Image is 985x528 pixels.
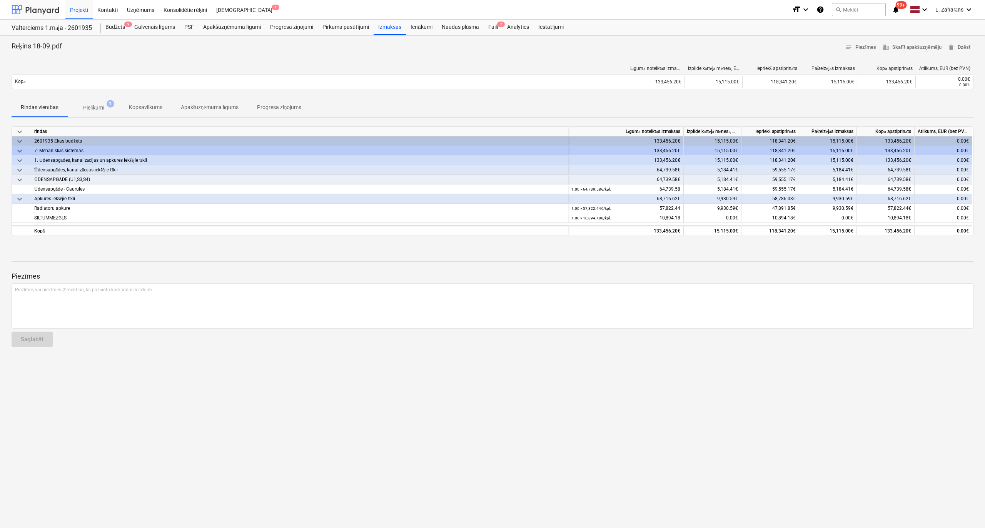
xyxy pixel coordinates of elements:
div: 133,456.20€ [858,76,915,88]
div: Kopā [31,226,568,235]
div: 15,115.00€ [684,226,741,235]
span: keyboard_arrow_down [15,175,24,184]
a: Budžets9 [101,20,130,35]
div: 57,822.44 [571,204,680,213]
div: 0.00€ [915,175,972,184]
a: Apakšuzņēmuma līgumi [199,20,265,35]
div: Kopā apstiprināts [861,66,913,71]
div: 64,739.58€ [568,175,684,184]
span: 2601935 Ēkas budžets [34,138,82,144]
span: 10,894.18€ [888,215,911,221]
span: ŪDENSAPGĀDE (U1,S3,S4) [34,177,90,182]
div: 0.00€ [915,146,972,156]
span: 64,739.58€ [888,186,911,192]
div: 0.00€ [918,184,969,194]
span: 1 [107,100,114,108]
div: 9,930.59€ [684,194,741,204]
div: 118,341.20€ [741,156,799,165]
div: 133,456.20€ [857,136,915,146]
div: Izpilde kārtējā mēnesī, EUR (bez PVN) [688,66,740,71]
div: 133,456.20€ [568,226,684,235]
span: keyboard_arrow_down [15,146,24,156]
span: Apkures iekšējie tīkli [34,196,75,201]
div: Kopā apstiprināts [857,127,915,136]
div: 15,115.00€ [684,136,741,146]
button: Piezīmes [842,42,879,53]
div: 64,739.58€ [857,175,915,184]
i: notifications [892,5,900,14]
div: Budžets [101,20,130,35]
span: business [882,44,889,51]
span: Skatīt apakšuzņēmēju [882,43,942,52]
a: Naudas plūsma [437,20,484,35]
small: 1.00 × 64,739.58€ / kpl. [571,187,611,191]
a: PSF [180,20,199,35]
div: 5,184.41€ [799,175,857,184]
div: Izpilde kārtējā mēnesī, EUR (bez PVN) [684,127,741,136]
div: 133,456.20€ [568,136,684,146]
a: Progresa ziņojumi [265,20,318,35]
div: Pirkuma pasūtījumi [318,20,374,35]
a: Analytics [503,20,534,35]
div: 5,184.41€ [684,165,741,175]
span: keyboard_arrow_down [15,166,24,175]
div: 59,555.17€ [741,175,799,184]
div: 15,115.00€ [799,156,857,165]
div: Chat Widget [947,491,985,528]
p: Rēķins 18-09.pdf [12,42,62,51]
div: 118,341.20€ [741,136,799,146]
div: Iepriekš apstiprināts [741,127,799,136]
div: 64,739.58 [571,184,680,194]
div: 5,184.41€ [684,184,741,194]
div: 15,115.00€ [799,146,857,156]
div: rindas [31,127,568,136]
p: Progresa ziņojums [257,103,301,111]
p: Rindas vienības [21,103,58,111]
small: 1.00 × 57,822.44€ / kpl. [571,206,611,211]
div: 15,115.00€ [799,136,857,146]
div: 9,930.59€ [799,194,857,204]
div: 133,456.20€ [857,146,915,156]
i: keyboard_arrow_down [920,5,929,14]
div: 64,739.58€ [857,165,915,175]
div: 0.00€ [684,213,741,223]
span: 1. Ūdensapgādes, kanalizācijas un apkures iekšējie tīkli [34,158,147,163]
button: Skatīt apakšuzņēmēju [879,42,945,53]
div: 10,894.18 [571,213,680,223]
div: 0.00€ [799,213,857,223]
span: Ūdensapgādes, kanalizācijas iekšējie tīkli [34,167,118,173]
a: Izmaksas [374,20,406,35]
span: 7- Mehaniskās sistēmas [34,148,83,153]
div: Līgumā noteiktās izmaksas [630,66,682,71]
div: 15,115.00€ [684,146,741,156]
div: 0.00€ [918,213,969,223]
i: Zināšanu pamats [816,5,824,14]
small: 0.00% [959,83,970,87]
span: SILTUMMEZGLS [34,215,67,221]
button: Dzēst [945,42,973,53]
div: 118,341.20€ [741,226,799,235]
div: Iepriekš apstiprināts [746,66,797,71]
a: Ienākumi [406,20,437,35]
div: 5,184.41€ [684,175,741,184]
div: 0.00€ [915,165,972,175]
i: keyboard_arrow_down [964,5,973,14]
a: Faili2 [484,20,503,35]
span: search [835,7,841,13]
span: 99+ [895,1,907,9]
p: Kopā [15,78,25,85]
span: 1 [272,5,279,10]
div: 5,184.41€ [799,184,857,194]
span: keyboard_arrow_down [15,194,24,204]
span: L. Zaharāns [935,7,963,13]
div: 64,739.58€ [568,165,684,175]
div: Atlikums, EUR (bez PVN) [919,66,970,71]
div: 133,456.20€ [568,146,684,156]
button: Meklēt [832,3,886,16]
div: Atlikums, EUR (bez PVN) [915,127,972,136]
div: Līgumā noteiktās izmaksas [568,127,684,136]
span: Piezīmes [845,43,876,52]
